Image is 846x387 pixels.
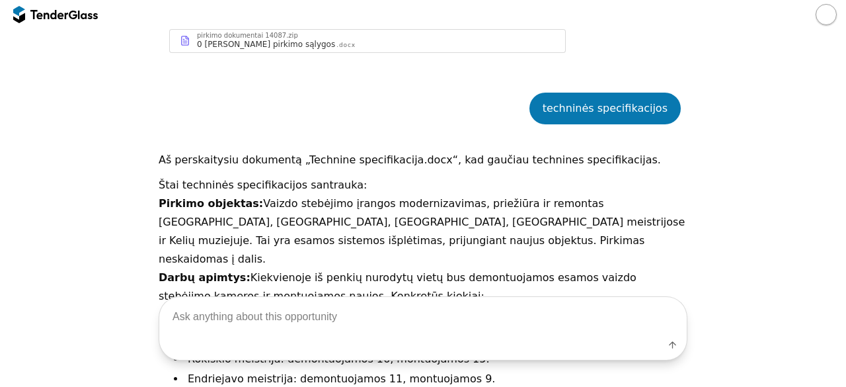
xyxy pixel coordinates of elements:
[169,29,566,53] a: pirkimo dokumentai 14087.zip0 [PERSON_NAME] pirkimo sąlygos.docx
[543,99,668,118] div: techninės specifikacijos
[159,269,687,306] p: Kiekvienoje iš penkių nurodytų vietų bus demontuojamos esamos vaizdo stebėjimo kameros ir montuoj...
[336,41,356,50] div: .docx
[159,151,687,169] p: Aš perskaitysiu dokumentą „Technine specifikacija.docx“, kad gaučiau technines specifikacijas.
[197,39,335,50] div: 0 [PERSON_NAME] pirkimo sąlygos
[197,32,298,39] div: pirkimo dokumentai 14087.zip
[159,197,263,210] strong: Pirkimo objektas:
[159,176,687,194] p: Štai techninės specifikacijos santrauka:
[159,194,687,269] p: Vaizdo stebėjimo įrangos modernizavimas, priežiūra ir remontas [GEOGRAPHIC_DATA], [GEOGRAPHIC_DAT...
